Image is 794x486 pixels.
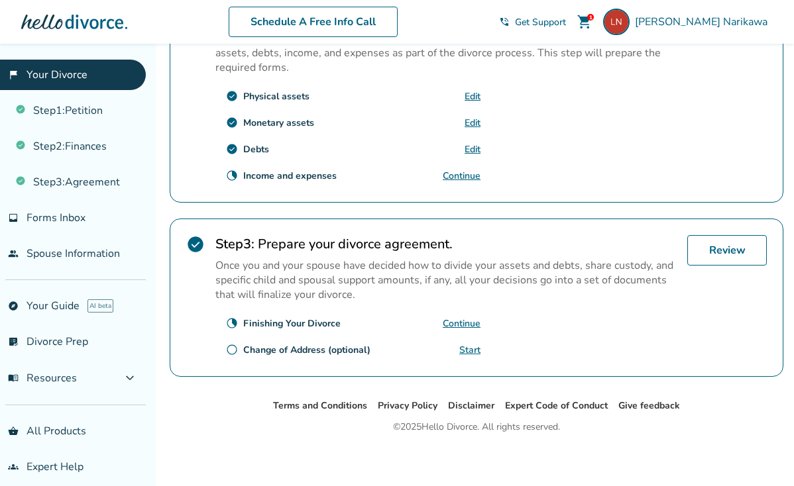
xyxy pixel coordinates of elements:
div: Debts [243,143,269,156]
span: shopping_cart [577,14,593,30]
span: explore [8,301,19,311]
span: shopping_basket [8,426,19,436]
div: Monetary assets [243,117,314,129]
span: inbox [8,213,19,223]
span: menu_book [8,373,19,383]
a: Schedule A Free Info Call [229,7,398,37]
span: Forms Inbox [27,211,85,225]
p: Los Angeles County requires that both spouses provide information on separate and marital assets,... [215,31,677,75]
span: check_circle [226,90,238,102]
span: flag_2 [8,70,19,80]
h2: Prepare your divorce agreement. [215,235,677,253]
span: check_circle [226,143,238,155]
div: Finishing Your Divorce [243,317,341,330]
span: clock_loader_40 [226,317,238,329]
div: 1 [587,14,594,21]
span: Resources [8,371,77,385]
a: Start [459,344,481,356]
iframe: Chat Widget [728,422,794,486]
span: clock_loader_40 [226,170,238,181]
a: Edit [465,117,481,129]
div: © 2025 Hello Divorce. All rights reserved. [393,419,560,435]
span: list_alt_check [8,336,19,347]
span: people [8,248,19,259]
span: Get Support [515,16,566,28]
a: Privacy Policy [378,399,437,412]
li: Give feedback [618,398,680,414]
a: Edit [465,143,481,156]
strong: Step 3 : [215,235,255,253]
span: radio_button_unchecked [226,344,238,356]
span: groups [8,462,19,472]
p: Once you and your spouse have decided how to divide your assets and debts, share custody, and spe... [215,258,677,302]
img: lamiro29@gmail.com [603,9,630,35]
a: Edit [465,90,481,103]
a: Expert Code of Conduct [505,399,608,412]
a: Continue [443,170,481,182]
div: Change of Address (optional) [243,344,370,356]
span: [PERSON_NAME] Narikawa [635,15,773,29]
div: Income and expenses [243,170,337,182]
span: phone_in_talk [499,17,510,27]
li: Disclaimer [448,398,494,414]
a: Review [687,235,767,266]
span: check_circle [186,235,205,254]
span: AI beta [87,299,113,313]
a: Continue [443,317,481,330]
span: check_circle [226,117,238,128]
div: Physical assets [243,90,310,103]
a: phone_in_talkGet Support [499,16,566,28]
span: expand_more [122,370,138,386]
a: Terms and Conditions [273,399,367,412]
